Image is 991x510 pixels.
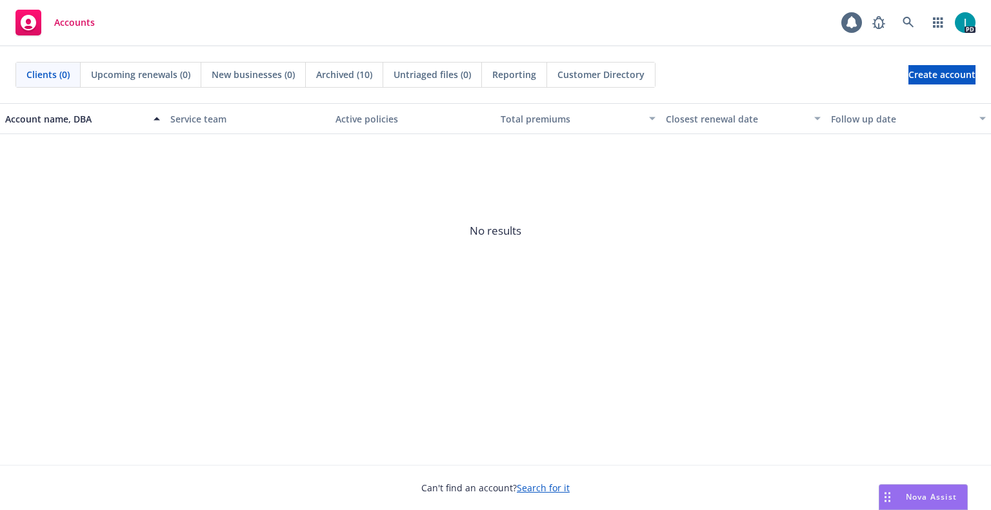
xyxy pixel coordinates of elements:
a: Create account [908,65,976,84]
a: Search [896,10,921,35]
span: Customer Directory [557,68,645,81]
a: Switch app [925,10,951,35]
span: Accounts [54,17,95,28]
div: Follow up date [831,112,972,126]
button: Closest renewal date [661,103,826,134]
span: Reporting [492,68,536,81]
span: Upcoming renewals (0) [91,68,190,81]
div: Active policies [335,112,490,126]
div: Drag to move [879,485,896,509]
button: Service team [165,103,330,134]
a: Search for it [517,482,570,494]
span: New businesses (0) [212,68,295,81]
span: Clients (0) [26,68,70,81]
a: Report a Bug [866,10,892,35]
div: Account name, DBA [5,112,146,126]
div: Service team [170,112,325,126]
span: Archived (10) [316,68,372,81]
span: Untriaged files (0) [394,68,471,81]
button: Follow up date [826,103,991,134]
div: Closest renewal date [666,112,806,126]
img: photo [955,12,976,33]
span: Can't find an account? [421,481,570,495]
div: Total premiums [501,112,641,126]
button: Active policies [330,103,495,134]
span: Nova Assist [906,491,957,502]
button: Nova Assist [879,484,968,510]
button: Total premiums [495,103,661,134]
span: Create account [908,63,976,87]
a: Accounts [10,5,100,41]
